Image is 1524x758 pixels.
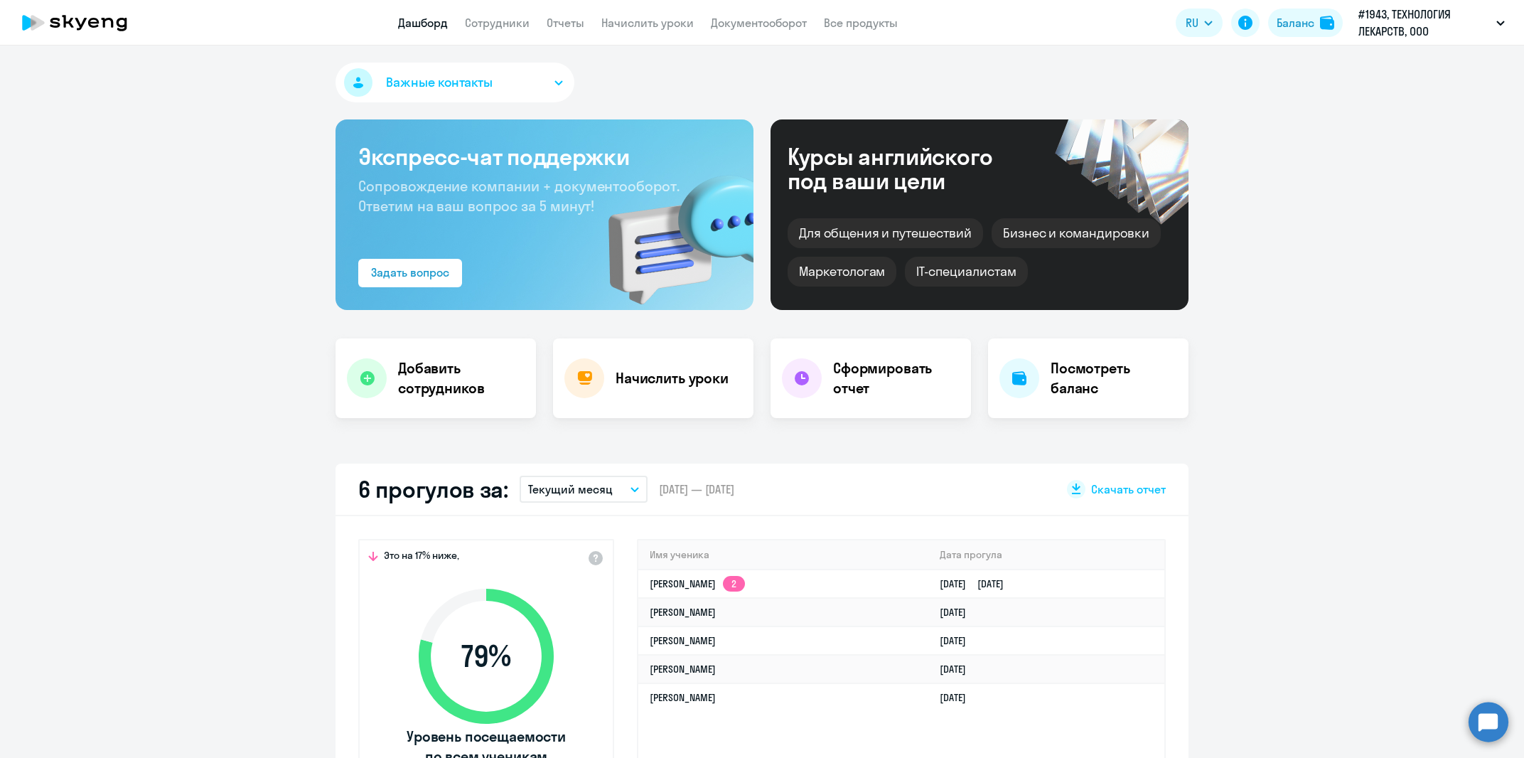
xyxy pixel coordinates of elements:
[520,476,648,503] button: Текущий месяц
[398,358,525,398] h4: Добавить сотрудников
[940,634,977,647] a: [DATE]
[1186,14,1198,31] span: RU
[398,16,448,30] a: Дашборд
[336,63,574,102] button: Важные контакты
[1176,9,1223,37] button: RU
[547,16,584,30] a: Отчеты
[1351,6,1512,40] button: #1943, ТЕХНОЛОГИЯ ЛЕКАРСТВ, ООО
[824,16,898,30] a: Все продукты
[659,481,734,497] span: [DATE] — [DATE]
[616,368,729,388] h4: Начислить уроки
[650,691,716,704] a: [PERSON_NAME]
[386,73,493,92] span: Важные контакты
[358,475,508,503] h2: 6 прогулов за:
[1277,14,1314,31] div: Баланс
[358,259,462,287] button: Задать вопрос
[1051,358,1177,398] h4: Посмотреть баланс
[465,16,530,30] a: Сотрудники
[940,577,1015,590] a: [DATE][DATE]
[650,577,745,590] a: [PERSON_NAME]2
[1268,9,1343,37] button: Балансbalance
[650,606,716,619] a: [PERSON_NAME]
[928,540,1164,570] th: Дата прогула
[723,576,745,592] app-skyeng-badge: 2
[384,549,459,566] span: Это на 17% ниже,
[528,481,613,498] p: Текущий месяц
[404,639,568,673] span: 79 %
[358,177,680,215] span: Сопровождение компании + документооборот. Ответим на ваш вопрос за 5 минут!
[371,264,449,281] div: Задать вопрос
[992,218,1161,248] div: Бизнес и командировки
[711,16,807,30] a: Документооборот
[650,663,716,676] a: [PERSON_NAME]
[358,142,731,171] h3: Экспресс-чат поддержки
[940,691,977,704] a: [DATE]
[650,634,716,647] a: [PERSON_NAME]
[588,150,753,310] img: bg-img
[940,663,977,676] a: [DATE]
[1091,481,1166,497] span: Скачать отчет
[905,257,1027,287] div: IT-специалистам
[601,16,694,30] a: Начислить уроки
[833,358,960,398] h4: Сформировать отчет
[1320,16,1334,30] img: balance
[940,606,977,619] a: [DATE]
[788,144,1031,193] div: Курсы английского под ваши цели
[638,540,928,570] th: Имя ученика
[1358,6,1491,40] p: #1943, ТЕХНОЛОГИЯ ЛЕКАРСТВ, ООО
[788,257,896,287] div: Маркетологам
[788,218,983,248] div: Для общения и путешествий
